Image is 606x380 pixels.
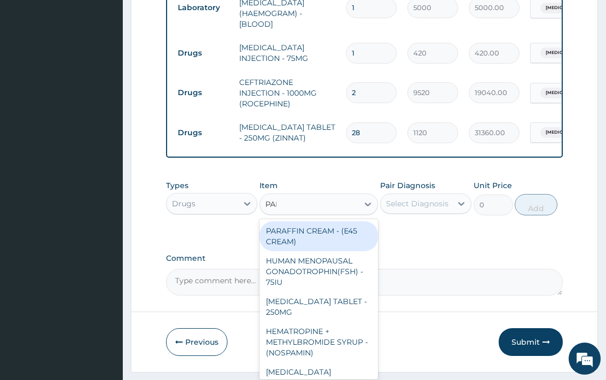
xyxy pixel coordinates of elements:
label: Pair Diagnosis [380,180,435,191]
button: Add [515,194,557,215]
span: We're online! [62,119,147,227]
td: CEFTRIAZONE INJECTION - 1000MG (ROCEPHINE) [234,72,341,114]
td: [MEDICAL_DATA] TABLET - 250MG (ZINNAT) [234,117,341,149]
td: Drugs [172,43,234,63]
label: Item [259,180,278,191]
label: Types [166,181,188,190]
div: HUMAN MENOPAUSAL GONADOTROPHIN(FSH) - 75IU [259,251,379,292]
div: Select Diagnosis [386,198,448,209]
button: Previous [166,328,227,356]
span: [MEDICAL_DATA] [540,127,591,138]
div: Minimize live chat window [175,5,201,31]
textarea: Type your message and hit 'Enter' [5,260,203,298]
button: Submit [499,328,563,356]
td: Drugs [172,83,234,103]
div: [MEDICAL_DATA] TABLET - 250MG [259,292,379,322]
img: d_794563401_company_1708531726252_794563401 [20,53,43,80]
td: [MEDICAL_DATA] INJECTION - 75MG [234,37,341,69]
span: [MEDICAL_DATA] [540,88,591,98]
div: Chat with us now [56,60,179,74]
label: Unit Price [474,180,512,191]
div: HEMATROPINE + METHYLBROMIDE SYRUP - (NOSPAMIN) [259,322,379,362]
label: Comment [166,254,562,263]
div: PARAFFIN CREAM - (E45 CREAM) [259,221,379,251]
div: Drugs [172,198,195,209]
td: Drugs [172,123,234,143]
span: [MEDICAL_DATA] [540,3,591,13]
span: [MEDICAL_DATA] [540,48,591,58]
